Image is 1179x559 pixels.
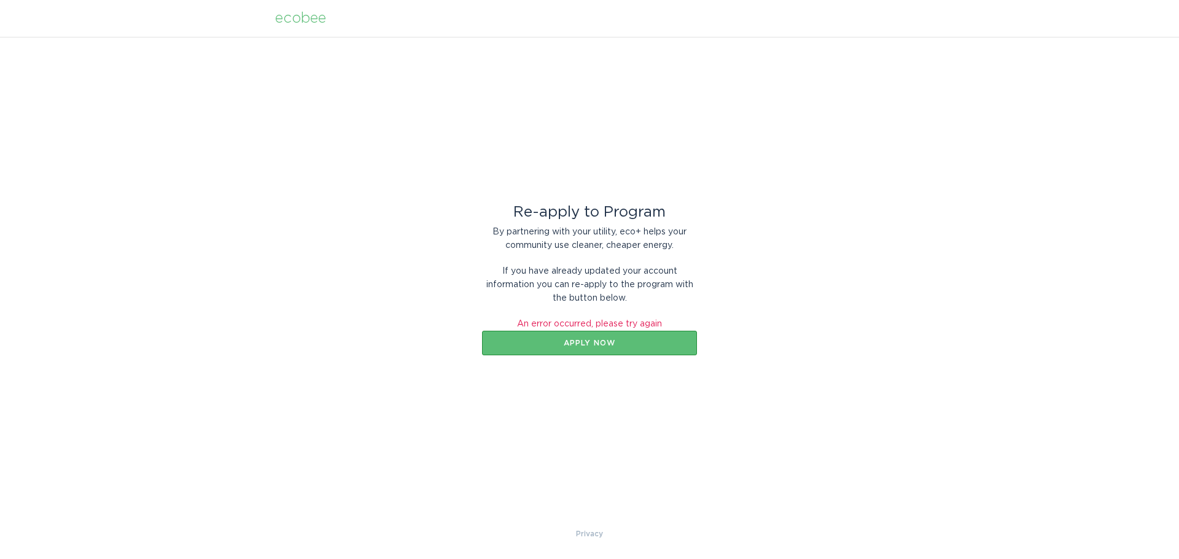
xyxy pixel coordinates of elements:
[482,264,697,305] div: If you have already updated your account information you can re-apply to the program with the but...
[275,12,326,25] div: ecobee
[482,206,697,219] div: Re-apply to Program
[482,331,697,355] button: Apply now
[576,527,603,541] a: Privacy Policy & Terms of Use
[488,339,691,347] div: Apply now
[482,225,697,252] div: By partnering with your utility, eco+ helps your community use cleaner, cheaper energy.
[482,317,697,331] div: An error occurred, please try again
